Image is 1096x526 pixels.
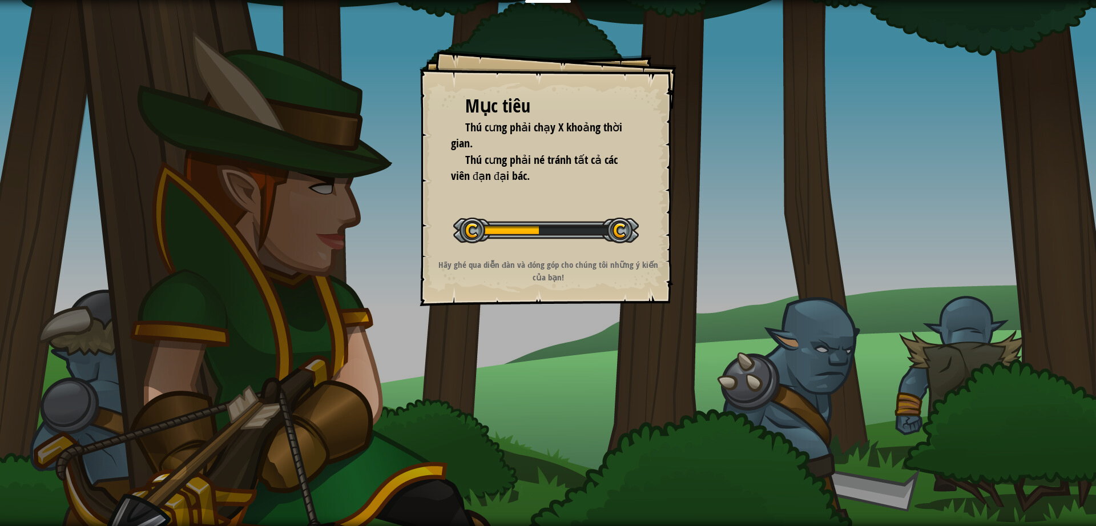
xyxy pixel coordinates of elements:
[451,152,628,184] li: Thú cưng phải né tránh tất cả các viên đạn đại bác.
[465,93,631,119] div: Mục tiêu
[451,119,628,152] li: Thú cưng phải chạy X khoảng thời gian.
[438,259,659,283] strong: Hãy ghé qua diễn đàn và đóng góp cho chúng tôi những ý kiến của bạn!
[451,119,622,151] span: Thú cưng phải chạy X khoảng thời gian.
[451,152,618,184] span: Thú cưng phải né tránh tất cả các viên đạn đại bác.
